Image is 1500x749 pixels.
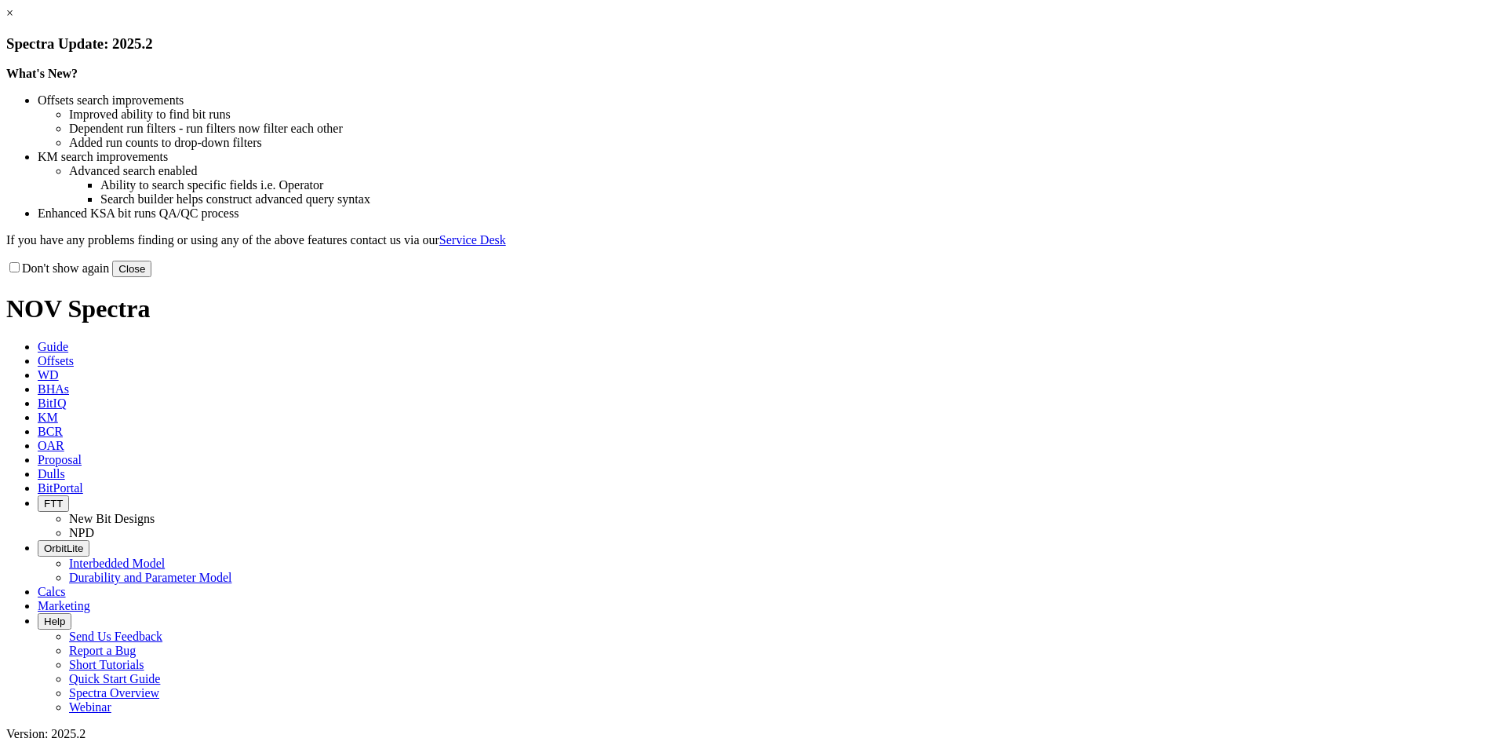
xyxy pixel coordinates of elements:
label: Don't show again [6,261,109,275]
span: BCR [38,425,63,438]
span: Offsets [38,354,74,367]
a: Interbedded Model [69,557,165,570]
h1: NOV Spectra [6,294,1494,323]
h3: Spectra Update: 2025.2 [6,35,1494,53]
a: Durability and Parameter Model [69,571,232,584]
a: Send Us Feedback [69,630,162,643]
span: KM [38,411,58,424]
p: If you have any problems finding or using any of the above features contact us via our [6,233,1494,247]
li: Dependent run filters - run filters now filter each other [69,122,1494,136]
a: × [6,6,13,20]
a: Short Tutorials [69,658,144,671]
li: Improved ability to find bit runs [69,108,1494,122]
span: Guide [38,340,68,353]
li: KM search improvements [38,150,1494,164]
li: Added run counts to drop-down filters [69,136,1494,150]
a: Webinar [69,700,111,714]
a: Spectra Overview [69,686,159,700]
span: BHAs [38,382,69,396]
span: WD [38,368,59,382]
li: Offsets search improvements [38,93,1494,108]
li: Advanced search enabled [69,164,1494,178]
a: NPD [69,526,94,539]
span: Marketing [38,599,90,612]
strong: What's New? [6,67,78,80]
span: BitIQ [38,396,66,410]
input: Don't show again [9,262,20,272]
a: Report a Bug [69,644,136,657]
li: Ability to search specific fields i.e. Operator [100,178,1494,192]
span: BitPortal [38,481,83,495]
span: OAR [38,439,64,452]
li: Search builder helps construct advanced query syntax [100,192,1494,206]
span: Dulls [38,467,65,480]
a: Service Desk [439,233,506,247]
li: Enhanced KSA bit runs QA/QC process [38,206,1494,221]
div: Version: 2025.2 [6,727,1494,741]
span: OrbitLite [44,543,83,554]
span: Proposal [38,453,82,466]
a: Quick Start Guide [69,672,160,685]
button: Close [112,261,151,277]
span: Help [44,616,65,627]
a: New Bit Designs [69,512,155,525]
span: FTT [44,498,63,510]
span: Calcs [38,585,66,598]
